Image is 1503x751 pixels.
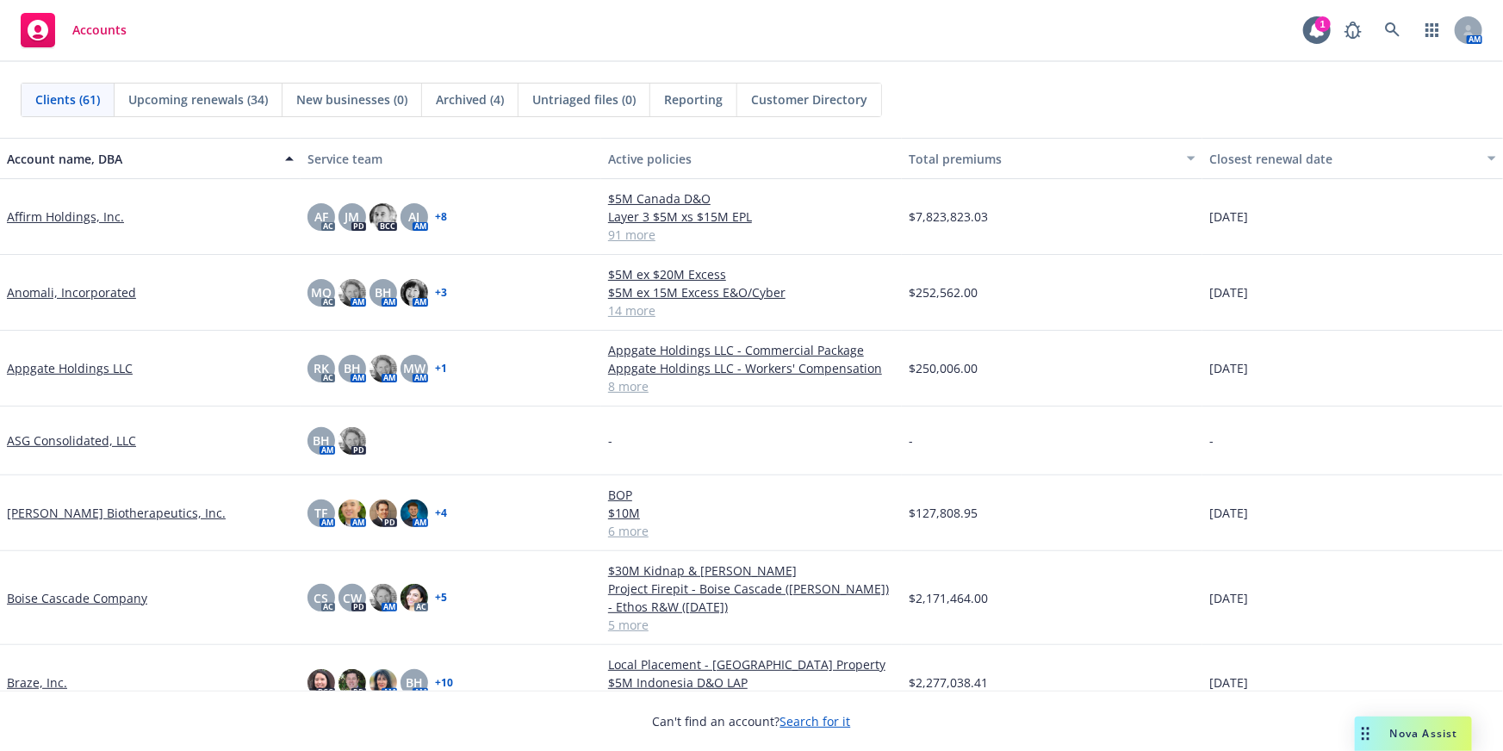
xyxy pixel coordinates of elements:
a: Appgate Holdings LLC - Commercial Package [608,341,895,359]
button: Service team [301,138,601,179]
img: photo [338,500,366,527]
div: Total premiums [909,150,1177,168]
span: BH [313,431,330,450]
a: Appgate Holdings LLC - Workers' Compensation [608,359,895,377]
span: - [909,431,913,450]
span: [DATE] [1209,283,1248,301]
a: + 5 [435,593,447,603]
a: + 4 [435,508,447,518]
span: - [608,431,612,450]
span: - [1209,431,1214,450]
span: [DATE] [1209,673,1248,692]
button: Nova Assist [1355,717,1472,751]
a: 5 more [608,616,895,634]
img: photo [370,584,397,611]
span: [DATE] [1209,589,1248,607]
a: Accounts [14,6,134,54]
a: 8 more [608,377,895,395]
a: 14 more [608,301,895,320]
span: BH [344,359,361,377]
a: ASG Consolidated, LLC [7,431,136,450]
span: Nova Assist [1390,726,1458,741]
img: photo [338,427,366,455]
a: $5M ex $20M Excess [608,265,895,283]
span: $7,823,823.03 [909,208,988,226]
a: BOP [608,486,895,504]
a: Anomali, Incorporated [7,283,136,301]
button: Total premiums [902,138,1202,179]
span: $2,277,038.41 [909,673,988,692]
button: Active policies [601,138,902,179]
a: Local Placement - [GEOGRAPHIC_DATA] Property [608,655,895,673]
a: Project Firepit - Boise Cascade ([PERSON_NAME]) - Ethos R&W ([DATE]) [608,580,895,616]
span: AF [314,208,328,226]
span: RK [314,359,329,377]
a: Search [1376,13,1410,47]
a: Braze, Inc. [7,673,67,692]
span: [DATE] [1209,504,1248,522]
a: Report a Bug [1336,13,1370,47]
span: New businesses (0) [296,90,407,109]
span: Can't find an account? [653,712,851,730]
a: $5M Canada D&O [608,189,895,208]
span: Clients (61) [35,90,100,109]
span: CW [343,589,362,607]
div: Account name, DBA [7,150,275,168]
div: Active policies [608,150,895,168]
span: CS [314,589,329,607]
button: Closest renewal date [1202,138,1503,179]
img: photo [370,203,397,231]
span: [DATE] [1209,208,1248,226]
span: [DATE] [1209,359,1248,377]
a: + 8 [435,212,447,222]
img: photo [370,355,397,382]
img: photo [401,500,428,527]
a: [PERSON_NAME] Biotherapeutics, Inc. [7,504,226,522]
span: MW [403,359,425,377]
a: Switch app [1415,13,1450,47]
span: BH [375,283,392,301]
img: photo [401,279,428,307]
a: + 3 [435,288,447,298]
span: Upcoming renewals (34) [128,90,268,109]
a: Affirm Holdings, Inc. [7,208,124,226]
a: Appgate Holdings LLC [7,359,133,377]
div: Drag to move [1355,717,1376,751]
div: Service team [307,150,594,168]
span: MQ [311,283,332,301]
span: BH [406,673,423,692]
a: + 1 [435,363,447,374]
span: $250,006.00 [909,359,978,377]
img: photo [338,279,366,307]
span: Archived (4) [436,90,504,109]
img: photo [401,584,428,611]
span: JM [345,208,360,226]
a: $30M Kidnap & [PERSON_NAME] [608,562,895,580]
img: photo [370,500,397,527]
span: Untriaged files (0) [532,90,636,109]
a: $5M ex 15M Excess E&O/Cyber [608,283,895,301]
span: $252,562.00 [909,283,978,301]
a: 6 more [608,522,895,540]
a: $5M Indonesia D&O LAP [608,673,895,692]
div: 1 [1315,16,1331,32]
span: AJ [409,208,420,226]
a: $10M [608,504,895,522]
span: Customer Directory [751,90,867,109]
img: photo [338,669,366,697]
a: 91 more [608,226,895,244]
span: Reporting [664,90,723,109]
span: TF [315,504,328,522]
a: Boise Cascade Company [7,589,147,607]
span: $2,171,464.00 [909,589,988,607]
a: Search for it [780,713,851,729]
a: Layer 3 $5M xs $15M EPL [608,208,895,226]
img: photo [307,669,335,697]
span: $127,808.95 [909,504,978,522]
